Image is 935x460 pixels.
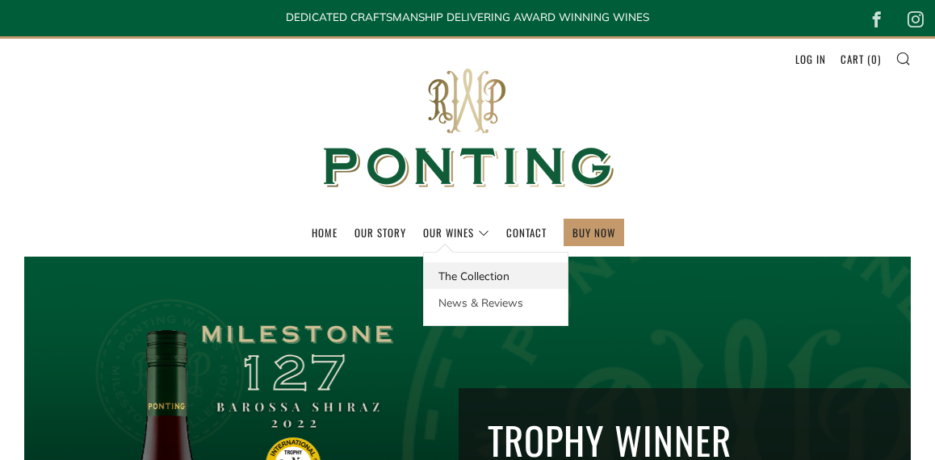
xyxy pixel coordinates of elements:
[841,46,881,72] a: Cart (0)
[424,262,568,289] a: The Collection
[424,289,568,316] a: News & Reviews
[306,39,629,219] img: Ponting Wines
[312,220,338,245] a: Home
[423,220,489,245] a: Our Wines
[506,220,547,245] a: Contact
[572,220,615,245] a: BUY NOW
[354,220,406,245] a: Our Story
[795,46,826,72] a: Log in
[871,51,878,67] span: 0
